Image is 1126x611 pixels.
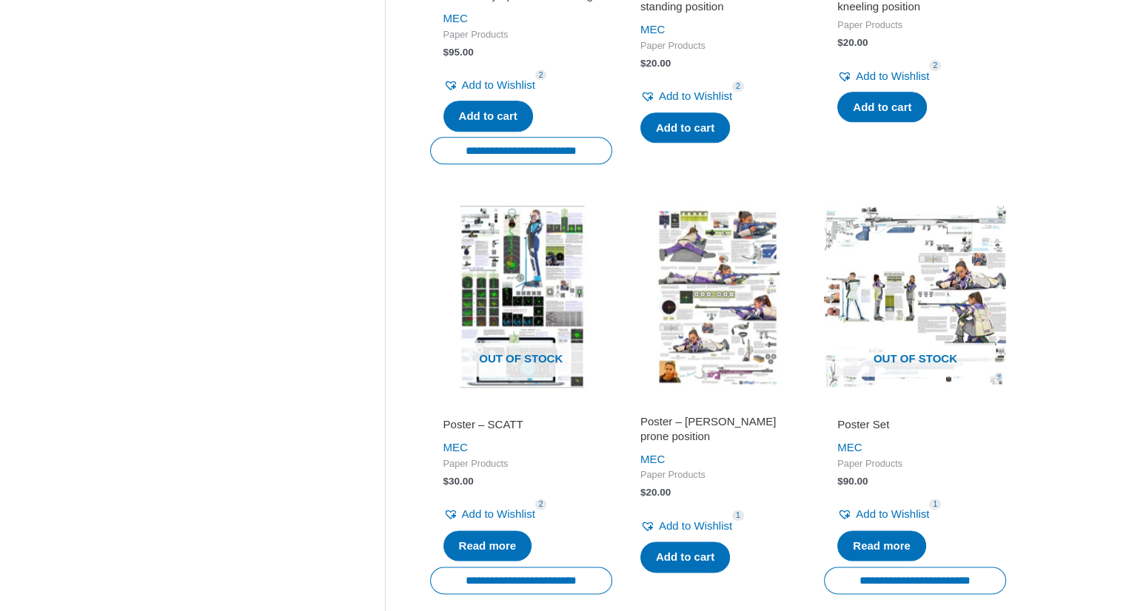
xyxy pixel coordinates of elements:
[462,507,535,520] span: Add to Wishlist
[929,499,941,510] span: 1
[732,510,744,521] span: 1
[443,101,533,132] a: Add to cart: “Book - Olympic Rifle Shooting”
[837,417,993,432] h2: Poster Set
[856,70,929,82] span: Add to Wishlist
[837,476,843,487] span: $
[430,206,612,388] img: Poster - SCATT
[837,66,929,87] a: Add to Wishlist
[443,476,474,487] bdi: 30.00
[443,530,532,561] a: Read more about “Poster - SCATT”
[837,19,993,32] span: Paper Products
[462,78,535,91] span: Add to Wishlist
[443,417,599,437] a: Poster – SCATT
[837,476,868,487] bdi: 90.00
[837,530,926,561] a: Read more about “Poster Set”
[640,414,796,449] a: Poster – [PERSON_NAME] prone position
[640,112,730,144] a: Add to cart: “Poster - Ivana Maksimovic standing position”
[627,206,809,388] img: Poster - Ivana Maksimovic prone position
[837,417,993,437] a: Poster Set
[837,37,843,48] span: $
[443,504,535,524] a: Add to Wishlist
[640,516,732,536] a: Add to Wishlist
[443,441,468,453] a: MEC
[640,414,796,443] h2: Poster – [PERSON_NAME] prone position
[640,86,732,107] a: Add to Wishlist
[443,476,449,487] span: $
[837,92,927,123] a: Add to cart: “Poster - Ivana Maksimovic kneeling position”
[443,458,599,470] span: Paper Products
[640,453,665,465] a: MEC
[640,23,665,36] a: MEC
[824,206,1006,388] a: Out of stock
[732,81,744,92] span: 2
[837,396,993,414] iframe: Customer reviews powered by Trustpilot
[640,58,671,69] bdi: 20.00
[430,206,612,388] a: Out of stock
[824,206,1006,388] img: Poster Set
[443,29,599,41] span: Paper Products
[443,396,599,414] iframe: Customer reviews powered by Trustpilot
[535,499,547,510] span: 2
[640,40,796,53] span: Paper Products
[443,12,468,24] a: MEC
[441,342,601,377] span: Out of stock
[659,90,732,102] span: Add to Wishlist
[659,519,732,532] span: Add to Wishlist
[535,70,547,81] span: 2
[443,75,535,95] a: Add to Wishlist
[837,37,868,48] bdi: 20.00
[443,417,599,432] h2: Poster – SCATT
[929,60,941,71] span: 2
[443,47,449,58] span: $
[640,396,796,414] iframe: Customer reviews powered by Trustpilot
[837,441,862,453] a: MEC
[837,458,993,470] span: Paper Products
[640,487,671,498] bdi: 20.00
[835,342,995,377] span: Out of stock
[837,504,929,524] a: Add to Wishlist
[640,469,796,482] span: Paper Products
[443,47,474,58] bdi: 95.00
[640,58,646,69] span: $
[640,487,646,498] span: $
[856,507,929,520] span: Add to Wishlist
[640,541,730,573] a: Add to cart: “Poster - Ivana Maksimovic prone position”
